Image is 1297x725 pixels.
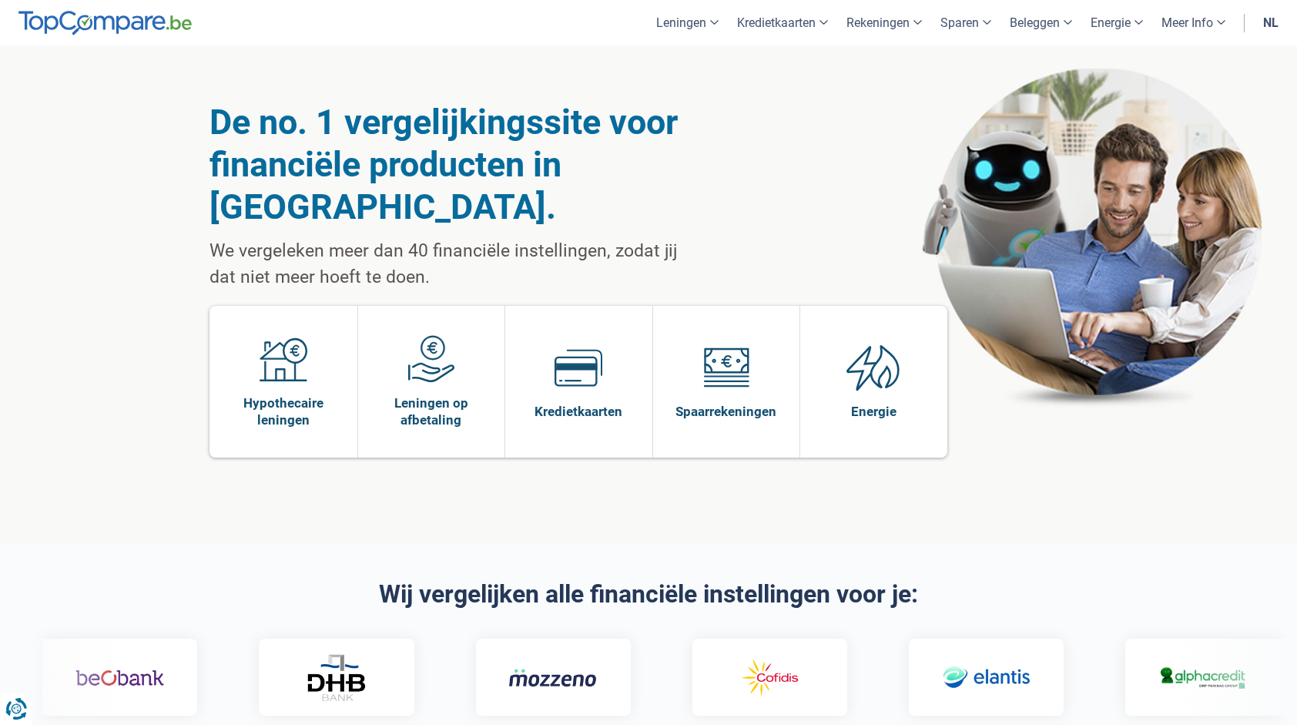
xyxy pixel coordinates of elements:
a: Leningen op afbetaling Leningen op afbetaling [358,306,505,458]
img: Leningen op afbetaling [407,335,455,383]
a: Energie Energie [800,306,947,458]
img: Alphacredit [1158,664,1247,691]
span: Hypothecaire leningen [217,394,350,428]
img: Spaarrekeningen [702,344,750,391]
span: Spaarrekeningen [675,403,776,420]
img: Kredietkaarten [555,344,602,391]
img: Hypothecaire leningen [260,335,307,383]
img: TopCompare [18,11,192,35]
a: Kredietkaarten Kredietkaarten [505,306,652,458]
img: Cofidis [726,656,814,700]
span: Kredietkaarten [535,403,622,420]
span: Leningen op afbetaling [366,394,498,428]
h1: De no. 1 vergelijkingssite voor financiële producten in [GEOGRAPHIC_DATA]. [209,101,692,228]
p: We vergeleken meer dan 40 financiële instellingen, zodat jij dat niet meer hoeft te doen. [209,238,692,290]
h2: Wij vergelijken alle financiële instellingen voor je: [209,581,1088,608]
img: Energie [846,344,900,391]
a: Spaarrekeningen Spaarrekeningen [653,306,800,458]
img: Mozzeno [509,668,598,687]
img: DHB Bank [306,654,367,701]
img: Elantis [942,656,1031,700]
a: Hypothecaire leningen Hypothecaire leningen [209,306,357,458]
span: Energie [851,403,897,420]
